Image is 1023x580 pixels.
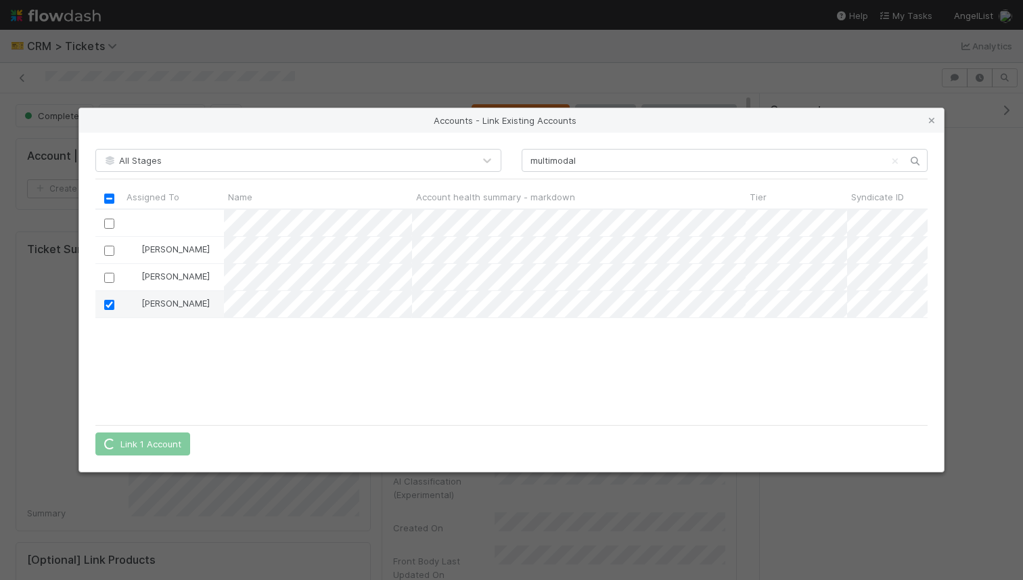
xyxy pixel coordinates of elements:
input: Search [522,149,928,172]
span: All Stages [103,155,162,166]
span: Account health summary - markdown [416,190,575,204]
input: Toggle Row Selected [104,273,114,283]
span: Tier [750,190,767,204]
div: [PERSON_NAME] [128,269,210,283]
input: Toggle Row Selected [104,246,114,256]
div: [PERSON_NAME] [128,242,210,256]
button: Clear search [888,150,902,172]
img: avatar_d2b43477-63dc-4e62-be5b-6fdd450c05a1.png [129,298,139,309]
span: [PERSON_NAME] [141,271,210,282]
input: Toggle Row Selected [104,300,114,310]
input: Toggle All Rows Selected [104,194,114,204]
span: [PERSON_NAME] [141,298,210,309]
span: Name [228,190,252,204]
span: [PERSON_NAME] [141,244,210,254]
img: avatar_e764f80f-affb-48ed-b536-deace7b998a7.png [129,271,139,282]
div: Accounts - Link Existing Accounts [79,108,944,133]
span: Assigned To [127,190,179,204]
input: Toggle Row Selected [104,219,114,229]
span: Syndicate ID [851,190,904,204]
img: avatar_ac990a78-52d7-40f8-b1fe-cbbd1cda261e.png [129,244,139,254]
button: Link 1 Account [95,432,190,455]
div: [PERSON_NAME] [128,296,210,310]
